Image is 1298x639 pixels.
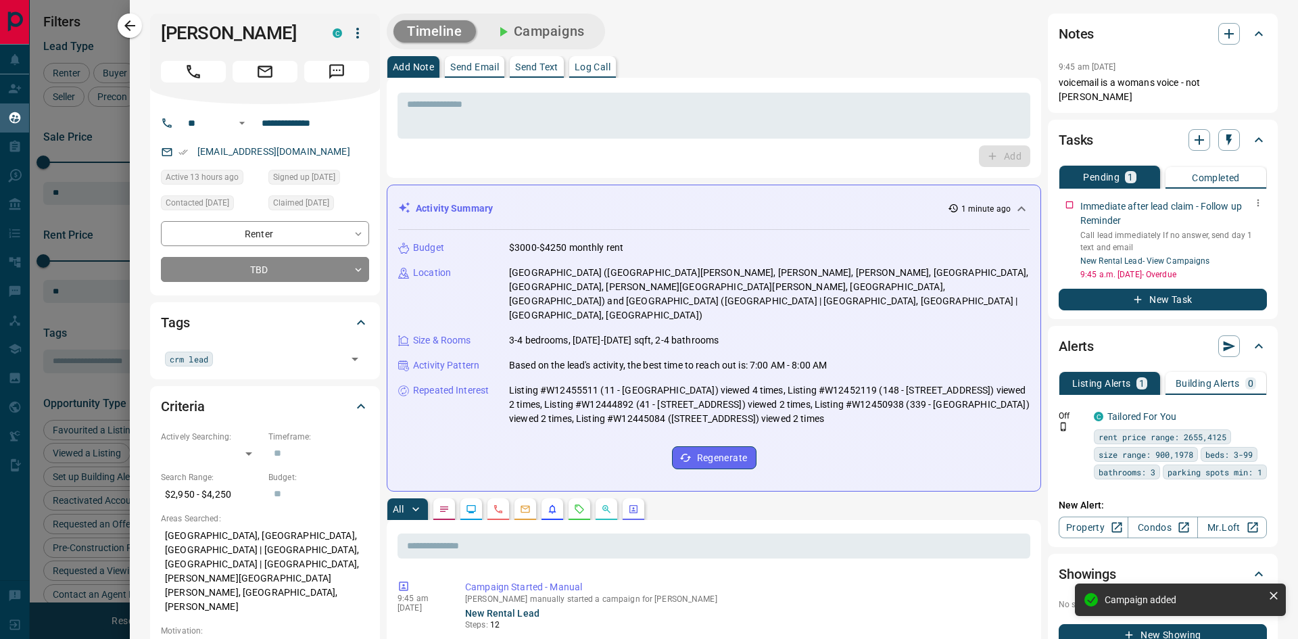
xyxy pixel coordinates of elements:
[393,504,404,514] p: All
[1099,448,1193,461] span: size range: 900,1978
[961,203,1011,215] p: 1 minute ago
[1059,563,1116,585] h2: Showings
[273,170,335,184] span: Signed up [DATE]
[268,471,369,483] p: Budget:
[178,147,188,157] svg: Email Verified
[1059,289,1267,310] button: New Task
[465,608,539,619] a: New Rental Lead
[1059,498,1267,513] p: New Alert:
[161,195,262,214] div: Fri Oct 10 2025
[345,350,364,369] button: Open
[161,483,262,506] p: $2,950 - $4,250
[1059,76,1267,104] p: voicemail is a womans voice - not [PERSON_NAME]
[1205,448,1253,461] span: beds: 3-99
[1059,124,1267,156] div: Tasks
[161,306,369,339] div: Tags
[161,471,262,483] p: Search Range:
[398,594,445,603] p: 9:45 am
[268,170,369,189] div: Fri Oct 10 2025
[413,358,479,373] p: Activity Pattern
[413,241,444,255] p: Budget
[575,62,610,72] p: Log Call
[465,619,1025,631] p: Steps:
[161,525,369,618] p: [GEOGRAPHIC_DATA], [GEOGRAPHIC_DATA], [GEOGRAPHIC_DATA] | [GEOGRAPHIC_DATA], [GEOGRAPHIC_DATA] | ...
[509,383,1030,426] p: Listing #W12455511 (11 - [GEOGRAPHIC_DATA]) viewed 4 times, Listing #W12452119 (148 - [STREET_ADD...
[1080,256,1210,266] a: New Rental Lead- View Campaigns
[466,504,477,515] svg: Lead Browsing Activity
[393,62,434,72] p: Add Note
[1099,430,1226,444] span: rent price range: 2655,4125
[465,594,1025,604] p: [PERSON_NAME] manually started a campaign for [PERSON_NAME]
[509,358,827,373] p: Based on the lead's activity, the best time to reach out is: 7:00 AM - 8:00 AM
[509,266,1030,323] p: [GEOGRAPHIC_DATA] ([GEOGRAPHIC_DATA][PERSON_NAME], [PERSON_NAME], [PERSON_NAME], [GEOGRAPHIC_DATA...
[161,170,262,189] div: Mon Oct 13 2025
[304,61,369,82] span: Message
[1059,335,1094,357] h2: Alerts
[1168,465,1262,479] span: parking spots min: 1
[628,504,639,515] svg: Agent Actions
[233,61,297,82] span: Email
[161,390,369,423] div: Criteria
[161,22,312,44] h1: [PERSON_NAME]
[161,312,189,333] h2: Tags
[672,446,756,469] button: Regenerate
[515,62,558,72] p: Send Text
[1128,172,1133,182] p: 1
[1059,129,1093,151] h2: Tasks
[161,625,369,637] p: Motivation:
[273,196,329,210] span: Claimed [DATE]
[465,580,1025,594] p: Campaign Started - Manual
[398,603,445,613] p: [DATE]
[1059,558,1267,590] div: Showings
[490,620,500,630] span: 12
[1059,422,1068,431] svg: Push Notification Only
[161,431,262,443] p: Actively Searching:
[1094,412,1103,421] div: condos.ca
[413,266,451,280] p: Location
[161,396,205,417] h2: Criteria
[161,61,226,82] span: Call
[481,20,598,43] button: Campaigns
[1128,517,1197,538] a: Condos
[333,28,342,38] div: condos.ca
[166,170,239,184] span: Active 13 hours ago
[161,257,369,282] div: TBD
[161,513,369,525] p: Areas Searched:
[1059,23,1094,45] h2: Notes
[1139,379,1145,388] p: 1
[413,383,489,398] p: Repeated Interest
[1080,268,1267,281] p: 9:45 a.m. [DATE] - Overdue
[268,195,369,214] div: Fri Oct 10 2025
[416,202,493,216] p: Activity Summary
[1059,330,1267,362] div: Alerts
[509,333,719,348] p: 3-4 bedrooms, [DATE]-[DATE] sqft, 2-4 bathrooms
[1059,598,1267,611] p: No showings booked
[413,333,471,348] p: Size & Rooms
[1192,173,1240,183] p: Completed
[268,431,369,443] p: Timeframe:
[439,504,450,515] svg: Notes
[1107,411,1176,422] a: Tailored For You
[1080,229,1267,254] p: Call lead immediately If no answer, send day 1 text and email
[1099,465,1155,479] span: bathrooms: 3
[1059,18,1267,50] div: Notes
[1072,379,1131,388] p: Listing Alerts
[398,196,1030,221] div: Activity Summary1 minute ago
[574,504,585,515] svg: Requests
[601,504,612,515] svg: Opportunities
[393,20,476,43] button: Timeline
[161,221,369,246] div: Renter
[197,146,350,157] a: [EMAIL_ADDRESS][DOMAIN_NAME]
[1059,410,1086,422] p: Off
[1197,517,1267,538] a: Mr.Loft
[234,115,250,131] button: Open
[1248,379,1253,388] p: 0
[166,196,229,210] span: Contacted [DATE]
[1105,594,1263,605] div: Campaign added
[1083,172,1120,182] p: Pending
[1059,62,1116,72] p: 9:45 am [DATE]
[493,504,504,515] svg: Calls
[450,62,499,72] p: Send Email
[1059,517,1128,538] a: Property
[547,504,558,515] svg: Listing Alerts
